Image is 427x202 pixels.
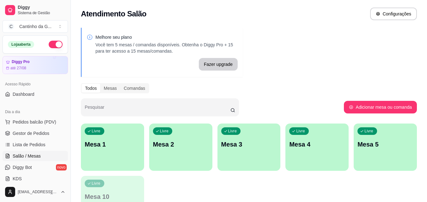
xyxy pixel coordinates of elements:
[12,60,30,64] article: Diggy Pro
[344,101,417,113] button: Adicionar mesa ou comanda
[95,42,238,54] p: Você tem 5 mesas / comandas disponíveis. Obtenha o Diggy Pro + 15 para ter acesso a 15 mesas/coma...
[153,140,209,149] p: Mesa 2
[10,66,26,71] article: até 27/08
[18,189,58,194] span: [EMAIL_ADDRESS][DOMAIN_NAME]
[8,41,34,48] div: Loja aberta
[13,130,49,136] span: Gestor de Pedidos
[3,128,68,138] a: Gestor de Pedidos
[95,34,238,40] p: Melhore seu plano
[81,9,146,19] h2: Atendimento Salão
[82,84,100,93] div: Todos
[3,107,68,117] div: Dia a dia
[3,162,68,172] a: Diggy Botnovo
[217,124,281,171] button: LivreMesa 3
[3,151,68,161] a: Salão / Mesas
[85,107,230,113] input: Pesquisar
[3,79,68,89] div: Acesso Rápido
[289,140,345,149] p: Mesa 4
[3,117,68,127] button: Pedidos balcão (PDV)
[49,41,63,48] button: Alterar Status
[13,176,22,182] span: KDS
[296,129,305,134] p: Livre
[92,129,101,134] p: Livre
[85,140,140,149] p: Mesa 1
[100,84,120,93] div: Mesas
[370,8,417,20] button: Configurações
[18,5,65,10] span: Diggy
[81,124,144,171] button: LivreMesa 1
[364,129,373,134] p: Livre
[3,3,68,18] a: DiggySistema de Gestão
[13,141,46,148] span: Lista de Pedidos
[92,181,101,186] p: Livre
[13,119,56,125] span: Pedidos balcão (PDV)
[149,124,212,171] button: LivreMesa 2
[3,140,68,150] a: Lista de Pedidos
[221,140,277,149] p: Mesa 3
[3,56,68,74] a: Diggy Proaté 27/08
[18,10,65,15] span: Sistema de Gestão
[354,124,417,171] button: LivreMesa 5
[228,129,237,134] p: Livre
[120,84,149,93] div: Comandas
[13,153,41,159] span: Salão / Mesas
[357,140,413,149] p: Mesa 5
[19,23,52,30] div: Cantinho da G ...
[13,164,32,170] span: Diggy Bot
[3,89,68,99] a: Dashboard
[199,58,238,71] button: Fazer upgrade
[8,23,14,30] span: C
[160,129,169,134] p: Livre
[3,174,68,184] a: KDS
[3,20,68,33] button: Select a team
[3,184,68,199] button: [EMAIL_ADDRESS][DOMAIN_NAME]
[85,192,140,201] p: Mesa 10
[285,124,349,171] button: LivreMesa 4
[13,91,34,97] span: Dashboard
